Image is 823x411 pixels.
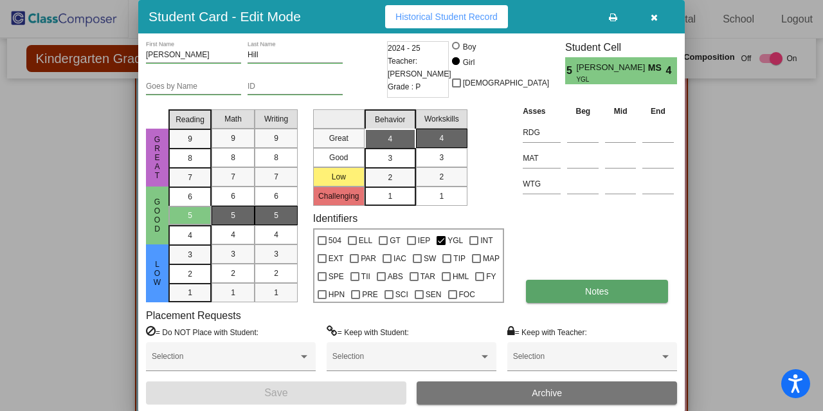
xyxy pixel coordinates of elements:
[576,75,638,84] span: YGL
[231,229,235,241] span: 4
[520,104,564,118] th: Asses
[375,114,405,125] span: Behavior
[390,233,401,248] span: GT
[361,251,376,266] span: PAR
[388,172,392,183] span: 2
[424,251,436,266] span: SW
[463,75,549,91] span: [DEMOGRAPHIC_DATA]
[388,190,392,202] span: 1
[152,197,163,233] span: Good
[188,268,192,280] span: 2
[421,269,435,284] span: TAR
[388,152,392,164] span: 3
[274,268,278,279] span: 2
[231,210,235,221] span: 5
[388,42,421,55] span: 2024 - 25
[231,132,235,144] span: 9
[274,248,278,260] span: 3
[385,5,508,28] button: Historical Student Record
[188,287,192,298] span: 1
[329,269,344,284] span: SPE
[152,135,163,180] span: Great
[231,190,235,202] span: 6
[264,113,288,125] span: Writing
[523,174,561,194] input: assessment
[188,191,192,203] span: 6
[448,233,463,248] span: YGL
[388,80,421,93] span: Grade : P
[146,381,406,405] button: Save
[480,233,493,248] span: INT
[362,287,378,302] span: PRE
[231,248,235,260] span: 3
[507,325,587,338] label: = Keep with Teacher:
[188,210,192,221] span: 5
[388,133,392,145] span: 4
[188,249,192,260] span: 3
[188,152,192,164] span: 8
[231,171,235,183] span: 7
[576,61,647,75] span: [PERSON_NAME]
[602,104,639,118] th: Mid
[274,287,278,298] span: 1
[188,133,192,145] span: 9
[313,212,357,224] label: Identifiers
[188,230,192,241] span: 4
[388,269,403,284] span: ABS
[176,114,204,125] span: Reading
[361,269,370,284] span: TII
[274,190,278,202] span: 6
[526,280,667,303] button: Notes
[666,63,677,78] span: 4
[274,171,278,183] span: 7
[231,268,235,279] span: 2
[274,210,278,221] span: 5
[418,233,430,248] span: IEP
[486,269,496,284] span: FY
[424,113,459,125] span: Workskills
[395,287,408,302] span: SCI
[639,104,677,118] th: End
[152,260,163,287] span: Low
[564,104,602,118] th: Beg
[532,388,562,398] span: Archive
[327,325,409,338] label: = Keep with Student:
[648,61,666,75] span: MS
[462,41,476,53] div: Boy
[417,381,677,405] button: Archive
[523,123,561,142] input: assessment
[359,233,372,248] span: ELL
[146,309,241,322] label: Placement Requests
[565,63,576,78] span: 5
[483,251,500,266] span: MAP
[462,57,475,68] div: Girl
[274,152,278,163] span: 8
[231,287,235,298] span: 1
[224,113,242,125] span: Math
[274,132,278,144] span: 9
[274,229,278,241] span: 4
[439,171,444,183] span: 2
[329,287,345,302] span: HPN
[439,132,444,144] span: 4
[149,8,301,24] h3: Student Card - Edit Mode
[264,387,287,398] span: Save
[329,251,343,266] span: EXT
[146,82,241,91] input: goes by name
[453,269,469,284] span: HML
[231,152,235,163] span: 8
[388,55,451,80] span: Teacher: [PERSON_NAME]
[393,251,406,266] span: IAC
[146,325,258,338] label: = Do NOT Place with Student:
[585,286,609,297] span: Notes
[439,190,444,202] span: 1
[459,287,475,302] span: FOC
[395,12,498,22] span: Historical Student Record
[565,41,677,53] h3: Student Cell
[453,251,466,266] span: TIP
[426,287,442,302] span: SEN
[329,233,341,248] span: 504
[523,149,561,168] input: assessment
[188,172,192,183] span: 7
[439,152,444,163] span: 3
